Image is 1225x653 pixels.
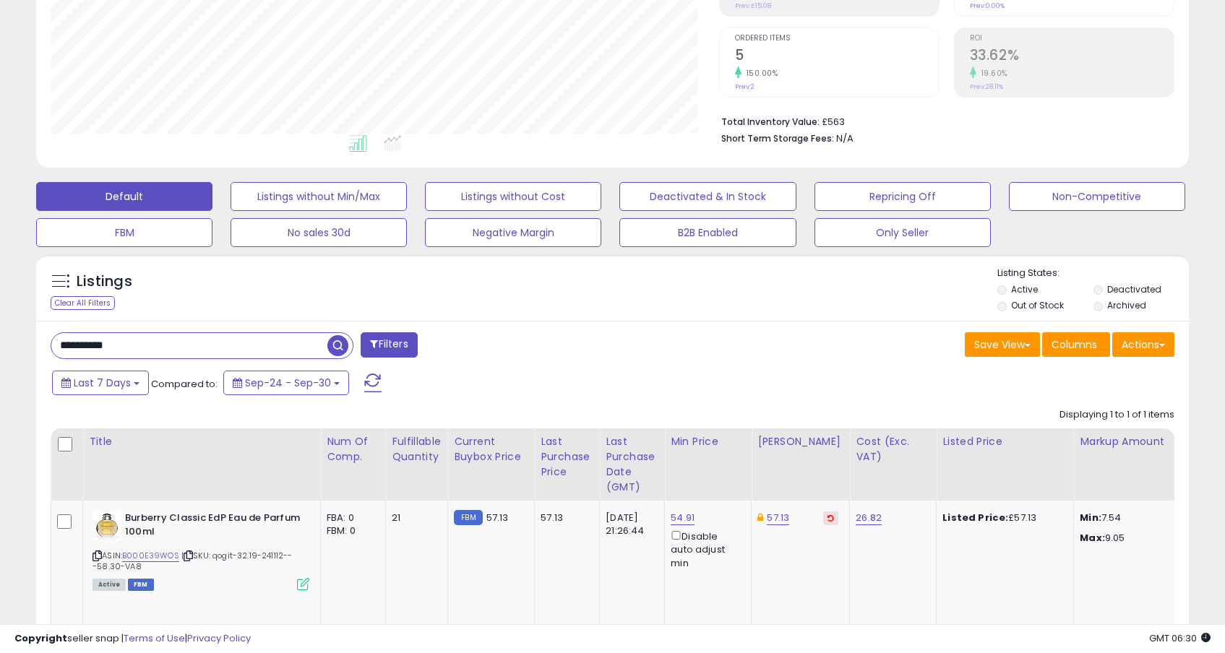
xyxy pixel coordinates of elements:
[1080,531,1105,545] strong: Max:
[1080,511,1200,524] p: 7.54
[77,272,132,292] h5: Listings
[671,511,695,525] a: 54.91
[36,182,212,211] button: Default
[767,511,789,525] a: 57.13
[454,510,482,525] small: FBM
[93,579,126,591] span: All listings currently available for purchase on Amazon
[735,47,939,66] h2: 5
[942,434,1067,449] div: Listed Price
[1052,337,1097,352] span: Columns
[1107,299,1146,311] label: Archived
[245,376,331,390] span: Sep-24 - Sep-30
[454,434,528,464] div: Current Buybox Price
[671,528,740,570] div: Disable auto adjust min
[125,511,301,542] b: Burberry Classic EdP Eau de Parfum 100ml
[93,511,309,589] div: ASIN:
[124,631,185,645] a: Terms of Use
[1107,283,1161,295] label: Deactivated
[1042,332,1110,357] button: Columns
[231,182,407,211] button: Listings without Min/Max
[327,524,374,537] div: FBM: 0
[1080,434,1205,449] div: Markup Amount
[721,112,1164,129] li: £563
[856,511,882,525] a: 26.82
[619,218,796,247] button: B2B Enabled
[392,434,442,464] div: Fulfillable Quantity
[93,511,121,540] img: 41cJNptQNZL._SL40_.jpg
[970,47,1174,66] h2: 33.62%
[425,182,601,211] button: Listings without Cost
[74,376,131,390] span: Last 7 Days
[1011,299,1064,311] label: Out of Stock
[742,68,778,79] small: 150.00%
[671,434,745,449] div: Min Price
[89,434,314,449] div: Title
[814,218,991,247] button: Only Seller
[14,631,67,645] strong: Copyright
[997,267,1189,280] p: Listing States:
[52,371,149,395] button: Last 7 Days
[735,82,755,91] small: Prev: 2
[942,511,1062,524] div: £57.13
[814,182,991,211] button: Repricing Off
[151,377,218,391] span: Compared to:
[735,1,771,10] small: Prev: £15.08
[223,371,349,395] button: Sep-24 - Sep-30
[93,550,293,571] span: | SKU: qogit-32.19-241112---58.30-VA8
[721,132,834,144] b: Short Term Storage Fees:
[976,68,1007,79] small: 19.60%
[187,631,251,645] a: Privacy Policy
[970,35,1174,43] span: ROI
[327,434,379,464] div: Num of Comp.
[1080,511,1101,524] strong: Min:
[425,218,601,247] button: Negative Margin
[1059,408,1174,422] div: Displaying 1 to 1 of 1 items
[361,332,417,358] button: Filters
[327,511,374,524] div: FBA: 0
[1011,283,1038,295] label: Active
[36,218,212,247] button: FBM
[392,511,437,524] div: 21
[942,511,1008,524] b: Listed Price:
[606,434,658,495] div: Last Purchase Date (GMT)
[606,511,653,537] div: [DATE] 21:26:44
[970,82,1003,91] small: Prev: 28.11%
[51,296,115,310] div: Clear All Filters
[122,550,179,562] a: B000E39WOS
[541,511,588,524] div: 57.13
[836,131,854,145] span: N/A
[970,1,1005,10] small: Prev: 0.00%
[965,332,1040,357] button: Save View
[14,632,251,646] div: seller snap | |
[1009,182,1185,211] button: Non-Competitive
[1080,532,1200,545] p: 9.05
[231,218,407,247] button: No sales 30d
[619,182,796,211] button: Deactivated & In Stock
[128,579,154,591] span: FBM
[1112,332,1174,357] button: Actions
[1149,631,1211,645] span: 2025-10-8 06:30 GMT
[541,434,593,480] div: Last Purchase Price
[856,434,930,464] div: Cost (Exc. VAT)
[735,35,939,43] span: Ordered Items
[721,116,820,128] b: Total Inventory Value:
[757,434,843,449] div: [PERSON_NAME]
[486,511,509,524] span: 57.13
